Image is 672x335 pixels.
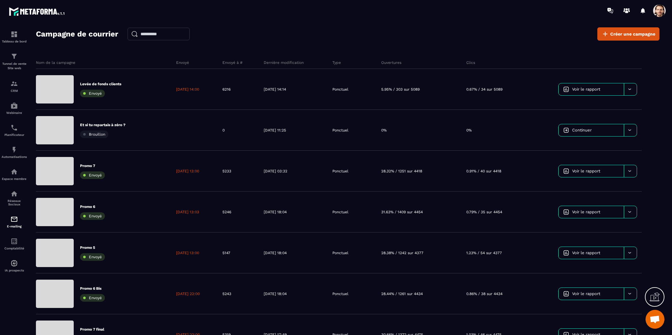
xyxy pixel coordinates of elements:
[2,233,27,255] a: accountantaccountantComptabilité
[10,260,18,267] img: automations
[466,128,472,133] p: 0%
[332,209,348,215] p: Ponctuel
[222,291,231,296] p: 5243
[89,214,102,218] span: Envoyé
[610,31,655,37] span: Créer une campagne
[80,81,121,87] p: Levée de fonds clients
[264,60,304,65] p: Dernière modification
[2,185,27,211] a: social-networksocial-networkRéseaux Sociaux
[2,141,27,163] a: automationsautomationsAutomatisations
[572,87,600,92] span: Voir le rapport
[89,173,102,177] span: Envoyé
[89,91,102,96] span: Envoyé
[2,40,27,43] p: Tableau de bord
[381,169,422,174] p: 28.32% / 1251 sur 4418
[89,255,102,259] span: Envoyé
[10,215,18,223] img: email
[10,190,18,198] img: social-network
[572,209,600,214] span: Voir le rapport
[559,165,624,177] a: Voir le rapport
[332,169,348,174] p: Ponctuel
[559,124,624,136] a: Continuer
[2,119,27,141] a: schedulerschedulerPlanificateur
[36,28,118,40] h2: Campagne de courrier
[563,127,569,133] img: icon
[563,87,569,92] img: icon
[572,291,600,296] span: Voir le rapport
[2,199,27,206] p: Réseaux Sociaux
[264,169,287,174] p: [DATE] 03:32
[222,87,231,92] p: 6216
[176,169,199,174] p: [DATE] 13:00
[466,250,502,255] p: 1.23% / 54 sur 4377
[222,209,231,215] p: 5246
[80,245,105,250] p: Promo 5
[222,60,243,65] p: Envoyé à #
[80,122,125,127] p: Et si tu repartais à zéro ?
[222,169,231,174] p: 5233
[572,128,592,132] span: Continuer
[597,27,659,41] a: Créer une campagne
[381,128,387,133] p: 0%
[332,87,348,92] p: Ponctuel
[89,296,102,300] span: Envoyé
[176,60,189,65] p: Envoyé
[222,250,230,255] p: 5147
[559,206,624,218] a: Voir le rapport
[2,177,27,181] p: Espace membre
[80,163,105,168] p: Promo 7
[80,204,105,209] p: Promo 6
[176,250,199,255] p: [DATE] 13:00
[563,250,569,256] img: icon
[2,211,27,233] a: emailemailE-mailing
[2,75,27,97] a: formationformationCRM
[559,83,624,95] a: Voir le rapport
[264,209,287,215] p: [DATE] 18:04
[332,291,348,296] p: Ponctuel
[10,237,18,245] img: accountant
[264,291,287,296] p: [DATE] 18:04
[466,291,503,296] p: 0.86% / 38 sur 4434
[264,87,286,92] p: [DATE] 14:14
[10,53,18,60] img: formation
[2,26,27,48] a: formationformationTableau de bord
[10,102,18,109] img: automations
[559,288,624,300] a: Voir le rapport
[332,60,341,65] p: Type
[176,87,199,92] p: [DATE] 14:00
[264,250,287,255] p: [DATE] 18:04
[381,87,420,92] p: 5.95% / 303 sur 5089
[466,209,502,215] p: 0.79% / 35 sur 4454
[563,168,569,174] img: icon
[2,89,27,92] p: CRM
[89,132,105,137] span: Brouillon
[10,31,18,38] img: formation
[381,291,423,296] p: 28.44% / 1261 sur 4434
[646,310,664,329] div: Open chat
[2,48,27,75] a: formationformationTunnel de vente Site web
[10,168,18,176] img: automations
[176,291,200,296] p: [DATE] 22:00
[10,80,18,87] img: formation
[559,247,624,259] a: Voir le rapport
[2,111,27,114] p: Webinaire
[332,128,348,133] p: Ponctuel
[2,163,27,185] a: automationsautomationsEspace membre
[10,146,18,154] img: automations
[2,247,27,250] p: Comptabilité
[466,87,503,92] p: 0.67% / 34 sur 5089
[9,6,66,17] img: logo
[466,169,501,174] p: 0.91% / 40 sur 4418
[80,286,105,291] p: Promo 6 Bis
[2,269,27,272] p: IA prospects
[176,209,199,215] p: [DATE] 13:03
[466,60,475,65] p: Clics
[264,128,286,133] p: [DATE] 11:25
[572,250,600,255] span: Voir le rapport
[2,225,27,228] p: E-mailing
[332,250,348,255] p: Ponctuel
[2,62,27,70] p: Tunnel de vente Site web
[563,291,569,297] img: icon
[381,209,423,215] p: 31.63% / 1409 sur 4454
[381,250,423,255] p: 28.38% / 1242 sur 4377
